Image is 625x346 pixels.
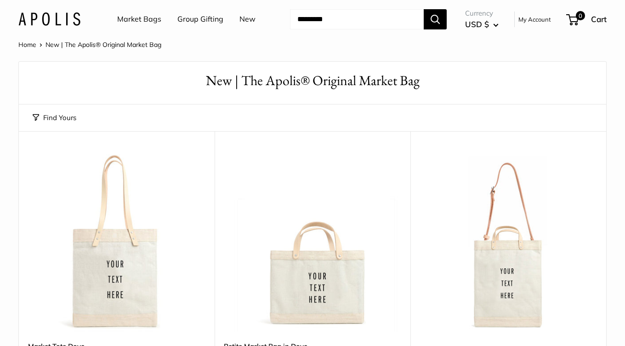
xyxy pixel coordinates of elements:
[18,40,36,49] a: Home
[465,17,499,32] button: USD $
[465,19,489,29] span: USD $
[290,9,424,29] input: Search...
[567,12,607,27] a: 0 Cart
[18,12,80,26] img: Apolis
[177,12,223,26] a: Group Gifting
[18,39,161,51] nav: Breadcrumb
[591,14,607,24] span: Cart
[420,154,597,332] img: Market Bag in Dove with Strap
[576,11,585,20] span: 0
[45,40,161,49] span: New | The Apolis® Original Market Bag
[420,154,597,332] a: Market Bag in Dove with StrapMarket Bag in Dove with Strap
[518,14,551,25] a: My Account
[239,12,256,26] a: New
[224,154,401,332] a: Petite Market Bag in DovePetite Market Bag in Dove
[465,7,499,20] span: Currency
[33,111,76,124] button: Find Yours
[28,154,205,332] a: Market Tote DoveMarket Tote Dove
[424,9,447,29] button: Search
[33,71,592,91] h1: New | The Apolis® Original Market Bag
[28,154,205,332] img: Market Tote Dove
[117,12,161,26] a: Market Bags
[224,154,401,332] img: Petite Market Bag in Dove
